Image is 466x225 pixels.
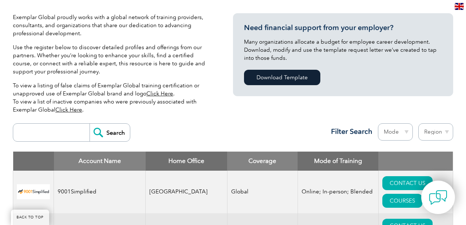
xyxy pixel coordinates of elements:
[244,70,320,85] a: Download Template
[54,152,146,171] th: Account Name: activate to sort column descending
[429,188,447,207] img: contact-chat.png
[382,194,422,208] a: COURSES
[455,3,464,10] img: en
[146,152,227,171] th: Home Office: activate to sort column ascending
[244,23,442,32] h3: Need financial support from your employer?
[90,124,130,141] input: Search
[13,13,211,37] p: Exemplar Global proudly works with a global network of training providers, consultants, and organ...
[55,106,82,113] a: Click Here
[227,152,298,171] th: Coverage: activate to sort column ascending
[227,171,298,213] td: Global
[146,90,173,97] a: Click Here
[54,171,146,213] td: 9001Simplified
[298,152,378,171] th: Mode of Training: activate to sort column ascending
[298,171,378,213] td: Online; In-person; Blended
[244,38,442,62] p: Many organizations allocate a budget for employee career development. Download, modify and use th...
[327,127,372,136] h3: Filter Search
[382,176,433,190] a: CONTACT US
[11,210,49,225] a: BACK TO TOP
[146,171,227,213] td: [GEOGRAPHIC_DATA]
[378,152,453,171] th: : activate to sort column ascending
[13,43,211,76] p: Use the register below to discover detailed profiles and offerings from our partners. Whether you...
[17,184,50,199] img: 37c9c059-616f-eb11-a812-002248153038-logo.png
[13,81,211,114] p: To view a listing of false claims of Exemplar Global training certification or unapproved use of ...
